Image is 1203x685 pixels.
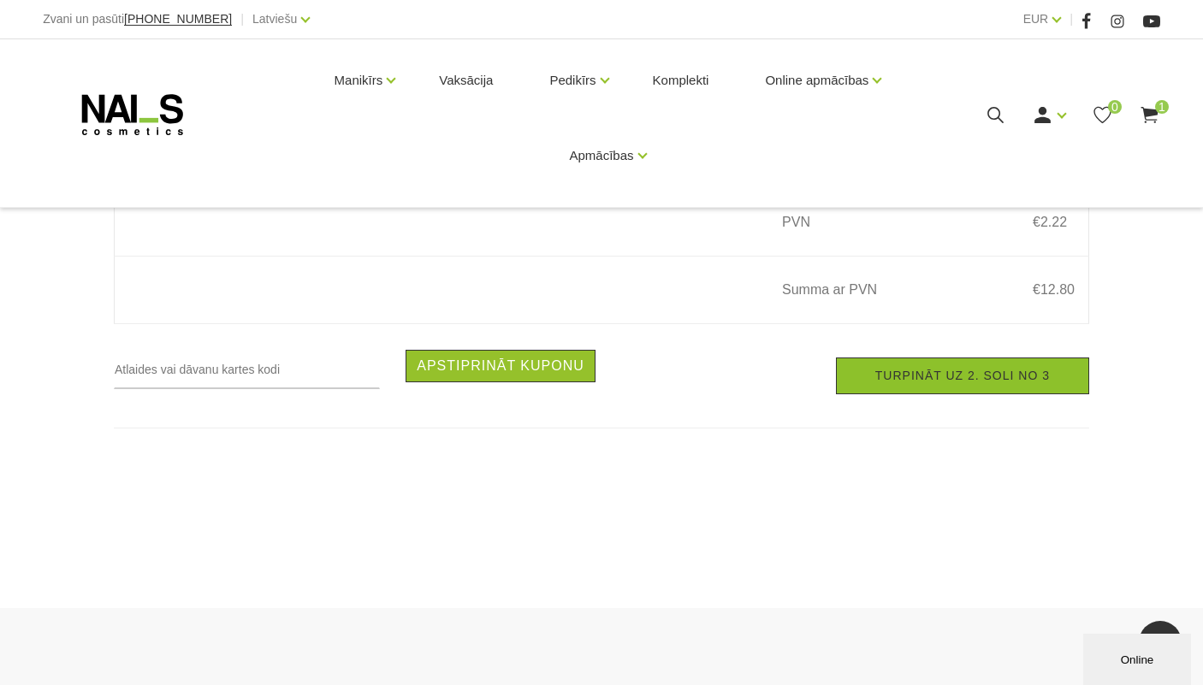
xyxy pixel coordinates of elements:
[765,46,868,115] a: Online apmācības
[43,9,232,30] div: Zvani un pasūti
[1092,104,1113,126] a: 0
[124,13,232,26] a: [PHONE_NUMBER]
[1139,104,1160,126] a: 1
[1040,215,1067,229] span: 2.22
[252,9,297,29] a: Latviešu
[569,121,633,190] a: Apmācības
[335,46,383,115] a: Manikīrs
[761,189,999,257] td: PVN
[1083,630,1194,685] iframe: chat widget
[425,39,507,121] a: Vaksācija
[836,357,1089,394] a: Turpināt uz 2. soli no 3
[240,9,244,30] span: |
[1040,282,1075,297] span: 12.80
[639,39,723,121] a: Komplekti
[1023,9,1049,29] a: EUR
[1108,100,1122,114] span: 0
[549,46,596,115] a: Pedikīrs
[1033,215,1040,229] span: €
[761,257,999,324] td: Summa ar PVN
[1155,100,1169,114] span: 1
[114,350,380,389] input: Atlaides vai dāvanu kartes kodi
[1033,282,1040,297] span: €
[124,12,232,26] span: [PHONE_NUMBER]
[1070,9,1073,30] span: |
[406,350,596,382] button: Apstiprināt kuponu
